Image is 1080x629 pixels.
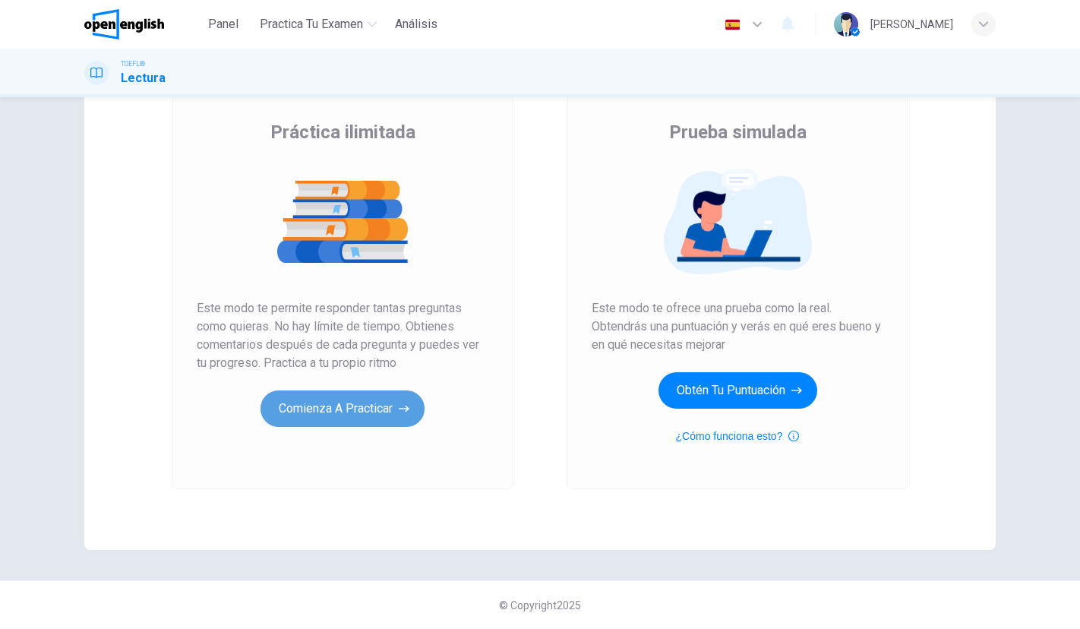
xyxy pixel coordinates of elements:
[197,299,488,372] span: Este modo te permite responder tantas preguntas como quieras. No hay límite de tiempo. Obtienes c...
[84,9,164,40] img: OpenEnglish logo
[592,299,883,354] span: Este modo te ofrece una prueba como la real. Obtendrás una puntuación y verás en qué eres bueno y...
[254,11,383,38] button: Practica tu examen
[395,15,437,33] span: Análisis
[199,11,248,38] button: Panel
[723,19,742,30] img: es
[270,120,415,144] span: Práctica ilimitada
[499,599,581,612] span: © Copyright 2025
[669,120,807,144] span: Prueba simulada
[389,11,444,38] button: Análisis
[121,69,166,87] h1: Lectura
[658,372,817,409] button: Obtén tu puntuación
[834,12,858,36] img: Profile picture
[121,58,145,69] span: TOEFL®
[261,390,425,427] button: Comienza a practicar
[870,15,953,33] div: [PERSON_NAME]
[260,15,363,33] span: Practica tu examen
[84,9,199,40] a: OpenEnglish logo
[208,15,238,33] span: Panel
[676,427,800,445] button: ¿Cómo funciona esto?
